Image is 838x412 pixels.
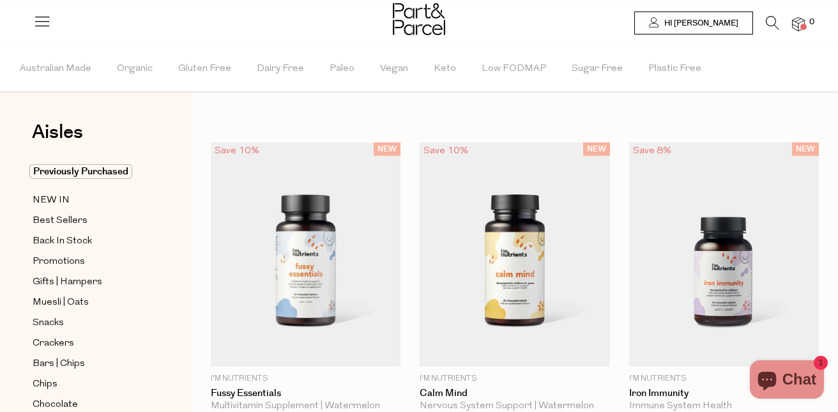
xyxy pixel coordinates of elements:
span: Vegan [380,47,408,91]
span: Australian Made [20,47,91,91]
span: Back In Stock [33,234,92,249]
a: NEW IN [33,192,149,208]
a: Chips [33,376,149,392]
div: Immune System Health [629,401,819,412]
div: Save 10% [420,142,472,160]
span: Keto [434,47,456,91]
a: 0 [792,17,805,31]
span: Snacks [33,316,64,331]
img: Part&Parcel [393,3,445,35]
span: 0 [806,17,818,28]
img: Iron Immunity [629,142,819,367]
div: Multivitamin Supplement | Watermelon [211,401,400,412]
span: NEW IN [33,193,70,208]
span: NEW [792,142,819,156]
img: Calm Mind [420,142,609,367]
a: Best Sellers [33,213,149,229]
span: Hi [PERSON_NAME] [661,18,738,29]
span: Chips [33,377,57,392]
div: Nervous System Support | Watermelon [420,401,609,412]
a: Muesli | Oats [33,294,149,310]
img: Fussy Essentials [211,142,400,367]
a: Previously Purchased [33,164,149,179]
span: Aisles [32,118,83,146]
span: Crackers [33,336,74,351]
span: Promotions [33,254,85,270]
a: Gifts | Hampers [33,274,149,290]
span: Paleo [330,47,354,91]
a: Snacks [33,315,149,331]
span: Gluten Free [178,47,231,91]
span: Dairy Free [257,47,304,91]
a: Calm Mind [420,388,609,399]
span: Low FODMAP [482,47,546,91]
a: Iron Immunity [629,388,819,399]
span: Previously Purchased [29,164,132,179]
span: Gifts | Hampers [33,275,102,290]
span: Best Sellers [33,213,88,229]
p: I'm Nutrients [211,373,400,385]
div: Save 10% [211,142,263,160]
a: Fussy Essentials [211,388,400,399]
a: Back In Stock [33,233,149,249]
div: Save 8% [629,142,675,160]
span: Sugar Free [572,47,623,91]
p: I'm Nutrients [629,373,819,385]
span: NEW [583,142,610,156]
span: Organic [117,47,153,91]
span: Plastic Free [648,47,701,91]
a: Promotions [33,254,149,270]
span: Muesli | Oats [33,295,89,310]
a: Aisles [32,123,83,155]
a: Crackers [33,335,149,351]
a: Bars | Chips [33,356,149,372]
span: Bars | Chips [33,356,85,372]
p: I'm Nutrients [420,373,609,385]
inbox-online-store-chat: Shopify online store chat [746,360,828,402]
span: NEW [374,142,400,156]
a: Hi [PERSON_NAME] [634,11,753,34]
